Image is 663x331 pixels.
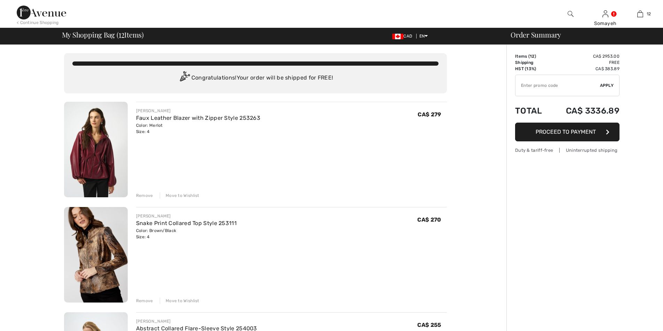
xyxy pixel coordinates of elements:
[602,10,608,17] a: Sign In
[136,192,153,199] div: Remove
[160,192,199,199] div: Move to Wishlist
[637,10,643,18] img: My Bag
[550,99,619,123] td: CA$ 3336.89
[17,6,66,19] img: 1ère Avenue
[647,11,651,17] span: 12
[550,59,619,66] td: Free
[418,111,441,118] span: CA$ 279
[392,34,415,39] span: CAD
[136,115,260,121] a: Faux Leather Blazer with Zipper Style 253263
[119,30,125,39] span: 12
[623,10,657,18] a: 12
[136,122,260,135] div: Color: Merlot Size: 4
[419,34,428,39] span: EN
[392,34,403,39] img: Canadian Dollar
[136,318,257,324] div: [PERSON_NAME]
[502,31,659,38] div: Order Summary
[177,71,191,85] img: Congratulation2.svg
[515,59,550,66] td: Shipping
[417,216,441,223] span: CA$ 270
[515,147,619,154] div: Duty & tariff-free | Uninterrupted shipping
[160,298,199,304] div: Move to Wishlist
[515,53,550,59] td: Items ( )
[136,213,237,219] div: [PERSON_NAME]
[72,71,439,85] div: Congratulations! Your order will be shipped for FREE!
[588,20,622,27] div: Somayeh
[515,99,550,123] td: Total
[17,19,59,26] div: < Continue Shopping
[136,220,237,226] a: Snake Print Collared Top Style 253111
[515,75,600,96] input: Promo code
[417,322,441,328] span: CA$ 255
[550,53,619,59] td: CA$ 2953.00
[602,10,608,18] img: My Info
[515,123,619,141] button: Proceed to Payment
[64,207,128,303] img: Snake Print Collared Top Style 253111
[568,10,574,18] img: search the website
[530,54,535,59] span: 12
[136,108,260,114] div: [PERSON_NAME]
[536,129,596,135] span: Proceed to Payment
[136,227,237,240] div: Color: Brown/Black Size: 4
[550,66,619,72] td: CA$ 383.89
[64,102,128,197] img: Faux Leather Blazer with Zipper Style 253263
[600,82,614,89] span: Apply
[62,31,144,38] span: My Shopping Bag ( Items)
[136,298,153,304] div: Remove
[515,66,550,72] td: HST (13%)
